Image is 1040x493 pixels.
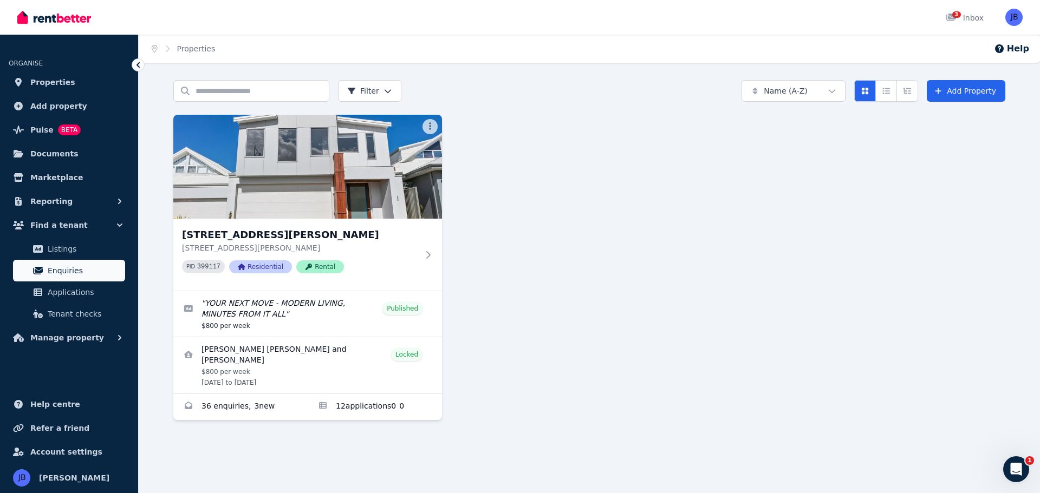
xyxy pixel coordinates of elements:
button: Name (A-Z) [742,80,846,102]
button: Expanded list view [896,80,918,102]
a: Enquiries for 7 Laddon Rd, Clarkson [173,394,308,420]
div: View options [854,80,918,102]
span: Add property [30,100,87,113]
span: Properties [30,76,75,89]
a: Applications [13,281,125,303]
span: Residential [229,260,292,273]
span: ORGANISE [9,60,43,67]
span: Tenant checks [48,307,121,320]
a: Edit listing: YOUR NEXT MOVE - MODERN LIVING, MINUTES FROM IT ALL [173,291,442,337]
button: More options [422,119,438,134]
img: RentBetter [17,9,91,25]
span: Applications [48,286,121,299]
span: 3 [952,11,961,18]
span: 1 [1025,456,1034,465]
code: 399117 [197,263,220,271]
div: Inbox [946,12,984,23]
button: Compact list view [875,80,897,102]
h3: [STREET_ADDRESS][PERSON_NAME] [182,227,418,242]
a: PulseBETA [9,119,129,141]
span: Find a tenant [30,219,88,232]
small: PID [186,264,195,269]
button: Reporting [9,190,129,212]
a: Listings [13,238,125,260]
span: Name (A-Z) [764,86,808,96]
span: Enquiries [48,264,121,277]
a: Add property [9,95,129,117]
a: Properties [9,71,129,93]
span: Help centre [30,398,80,411]
a: 7 Laddon Rd, Clarkson[STREET_ADDRESS][PERSON_NAME][STREET_ADDRESS][PERSON_NAME]PID 399117Resident... [173,115,442,291]
span: Rental [296,260,344,273]
img: JACQUELINE BARRY [1005,9,1023,26]
a: Enquiries [13,260,125,281]
span: Manage property [30,331,104,344]
a: Marketplace [9,167,129,188]
a: Account settings [9,441,129,463]
span: Documents [30,147,79,160]
a: Refer a friend [9,417,129,439]
span: Pulse [30,123,54,136]
a: Tenant checks [13,303,125,325]
img: 7 Laddon Rd, Clarkson [173,115,442,219]
a: Documents [9,143,129,165]
button: Help [994,42,1029,55]
span: [PERSON_NAME] [39,471,109,484]
span: Listings [48,242,121,255]
span: Filter [347,86,379,96]
button: Card view [854,80,876,102]
span: Refer a friend [30,422,89,435]
button: Find a tenant [9,214,129,236]
img: JACQUELINE BARRY [13,469,30,487]
nav: Breadcrumb [139,35,228,63]
a: Help centre [9,393,129,415]
p: [STREET_ADDRESS][PERSON_NAME] [182,242,418,253]
span: Reporting [30,195,73,208]
span: Account settings [30,445,102,458]
a: Add Property [927,80,1005,102]
a: Applications for 7 Laddon Rd, Clarkson [308,394,442,420]
a: View details for Kayleigh Maureen Chevin and Patrick James Clough [173,337,442,393]
a: Properties [177,44,216,53]
button: Filter [338,80,401,102]
iframe: Intercom live chat [1003,456,1029,482]
span: BETA [58,124,81,135]
button: Manage property [9,327,129,349]
span: Marketplace [30,171,83,184]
